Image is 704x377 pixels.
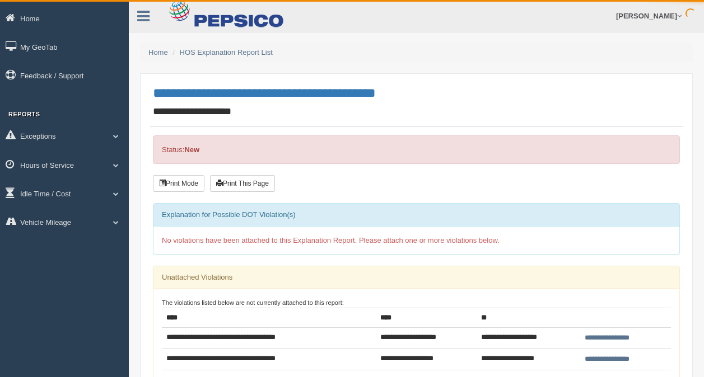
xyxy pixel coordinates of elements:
[184,145,199,154] strong: New
[153,135,680,164] div: Status:
[210,175,275,192] button: Print This Page
[180,48,273,56] a: HOS Explanation Report List
[153,266,679,289] div: Unattached Violations
[162,236,500,244] span: No violations have been attached to this Explanation Report. Please attach one or more violations...
[153,204,679,226] div: Explanation for Possible DOT Violation(s)
[153,175,204,192] button: Print Mode
[148,48,168,56] a: Home
[162,299,344,306] small: The violations listed below are not currently attached to this report:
